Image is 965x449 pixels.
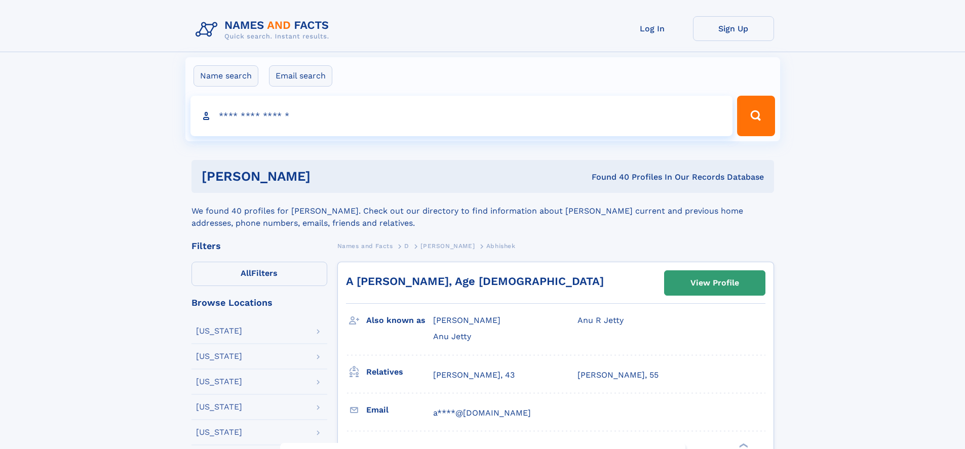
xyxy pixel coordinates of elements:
[693,16,774,41] a: Sign Up
[737,96,775,136] button: Search Button
[366,401,433,419] h3: Email
[366,363,433,381] h3: Relatives
[196,403,242,411] div: [US_STATE]
[191,16,337,44] img: Logo Names and Facts
[404,239,409,252] a: D
[737,442,749,448] div: ❯
[190,96,733,136] input: search input
[420,239,475,252] a: [PERSON_NAME]
[433,370,515,381] a: [PERSON_NAME], 43
[191,262,327,286] label: Filters
[191,298,327,307] div: Browse Locations
[404,242,409,250] span: D
[196,352,242,360] div: [US_STATE]
[690,271,739,295] div: View Profile
[346,275,604,288] a: A [PERSON_NAME], Age [DEMOGRAPHIC_DATA]
[196,327,242,335] div: [US_STATE]
[577,315,624,325] span: Anu R Jetty
[196,378,242,386] div: [US_STATE]
[366,312,433,329] h3: Also known as
[486,242,516,250] span: Abhishek
[337,239,393,252] a: Names and Facts
[196,428,242,436] div: [US_STATE]
[665,271,765,295] a: View Profile
[451,172,764,183] div: Found 40 Profiles In Our Records Database
[433,332,471,341] span: Anu Jetty
[194,65,258,87] label: Name search
[433,315,500,325] span: [PERSON_NAME]
[269,65,332,87] label: Email search
[202,170,451,183] h1: [PERSON_NAME]
[577,370,659,381] a: [PERSON_NAME], 55
[241,268,251,278] span: All
[420,242,475,250] span: [PERSON_NAME]
[191,241,327,251] div: Filters
[191,193,774,229] div: We found 40 profiles for [PERSON_NAME]. Check out our directory to find information about [PERSON...
[612,16,693,41] a: Log In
